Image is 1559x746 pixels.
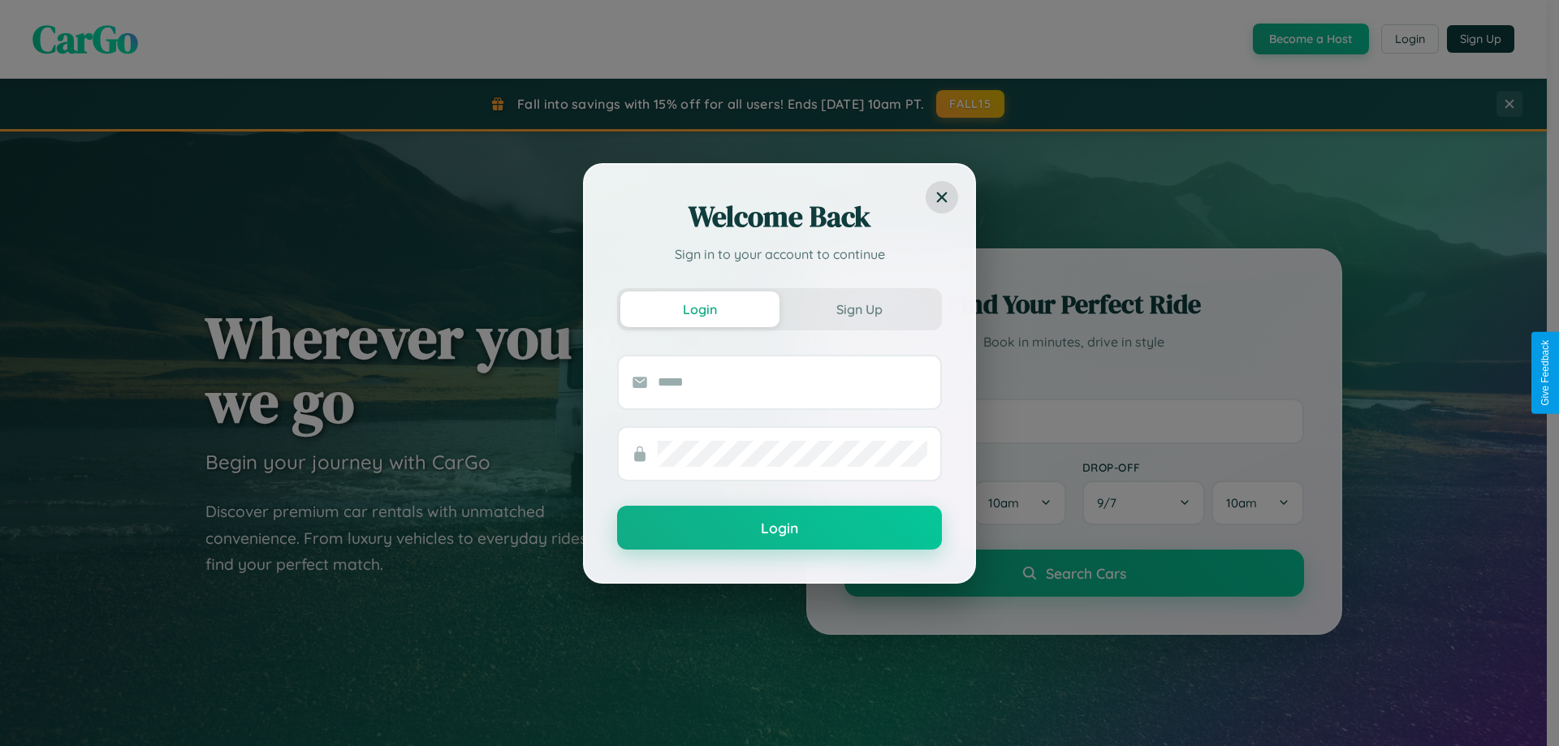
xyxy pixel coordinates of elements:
[617,506,942,550] button: Login
[617,244,942,264] p: Sign in to your account to continue
[620,291,779,327] button: Login
[1540,340,1551,406] div: Give Feedback
[617,197,942,236] h2: Welcome Back
[779,291,939,327] button: Sign Up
